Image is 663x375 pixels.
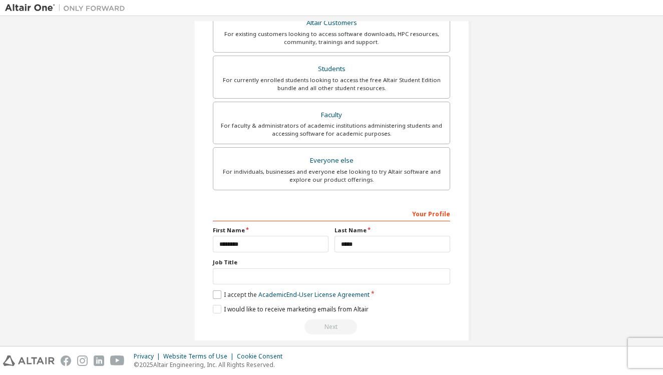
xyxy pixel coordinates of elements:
[134,360,288,369] p: © 2025 Altair Engineering, Inc. All Rights Reserved.
[219,168,444,184] div: For individuals, businesses and everyone else looking to try Altair software and explore our prod...
[213,258,450,266] label: Job Title
[3,355,55,366] img: altair_logo.svg
[110,355,125,366] img: youtube.svg
[134,352,163,360] div: Privacy
[258,290,370,299] a: Academic End-User License Agreement
[163,352,237,360] div: Website Terms of Use
[213,305,369,313] label: I would like to receive marketing emails from Altair
[335,226,450,234] label: Last Name
[5,3,130,13] img: Altair One
[219,16,444,30] div: Altair Customers
[213,226,328,234] label: First Name
[213,205,450,221] div: Your Profile
[219,122,444,138] div: For faculty & administrators of academic institutions administering students and accessing softwa...
[61,355,71,366] img: facebook.svg
[237,352,288,360] div: Cookie Consent
[213,290,370,299] label: I accept the
[219,154,444,168] div: Everyone else
[219,108,444,122] div: Faculty
[77,355,88,366] img: instagram.svg
[94,355,104,366] img: linkedin.svg
[219,30,444,46] div: For existing customers looking to access software downloads, HPC resources, community, trainings ...
[213,319,450,334] div: Read and acccept EULA to continue
[219,76,444,92] div: For currently enrolled students looking to access the free Altair Student Edition bundle and all ...
[219,62,444,76] div: Students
